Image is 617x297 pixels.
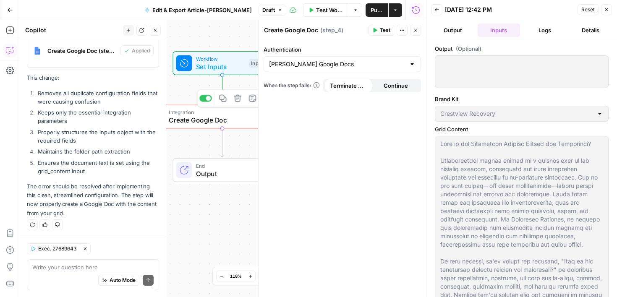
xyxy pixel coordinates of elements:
span: ( step_4 ) [320,26,343,34]
button: Test [369,25,394,36]
button: Publish [366,3,388,17]
label: Authentication [264,45,421,54]
p: The error should be resolved after implementing this clean, streamlined configuration. The step w... [27,182,159,218]
span: End [196,162,263,169]
button: Applied [120,45,154,56]
span: Continue [384,81,408,90]
label: Output [435,44,609,53]
button: Continue [372,79,420,92]
span: Applied [132,47,150,55]
span: Workflow [196,55,245,63]
span: Edit & Export Article-[PERSON_NAME] [152,6,252,14]
li: Maintains the folder path extraction [36,147,159,156]
button: Output [431,23,474,37]
input: Molly Metzger Google Docs [269,60,405,68]
button: Edit & Export Article-[PERSON_NAME] [140,3,257,17]
label: Brand Kit [435,95,609,103]
span: Output [196,169,263,179]
span: Test [380,26,390,34]
button: Reset [578,4,599,15]
span: Reset [581,6,595,13]
button: Logs [523,23,566,37]
div: Copilot [25,26,120,34]
p: This change: [27,73,159,82]
span: Auto Mode [110,276,136,284]
label: Grid Content [435,125,609,133]
g: Edge from step_4 to end [221,128,224,157]
span: Test Workflow [316,6,344,14]
span: 118% [230,273,242,279]
button: Inputs [478,23,520,37]
li: Removes all duplicate configuration fields that were causing confusion [36,89,159,106]
span: Create Google Doc [169,115,271,125]
button: Test Workflow [303,3,349,17]
button: Auto Mode [98,275,139,286]
span: (Optional) [456,44,481,53]
button: Exec. 27689643 [27,243,80,254]
span: Create Google Doc (step_4) [47,47,117,55]
span: Draft [262,6,275,14]
a: When the step fails: [264,82,320,89]
li: Properly structures the inputs object with the required fields [36,128,159,145]
li: Ensures the document text is set using the grid_content input [36,159,159,175]
span: Set Inputs [196,62,245,72]
span: Terminate Workflow [330,81,367,90]
button: Draft [259,5,286,16]
li: Keeps only the essential integration parameters [36,108,159,125]
span: Exec. 27689643 [38,245,76,253]
div: EndOutput [146,158,299,182]
span: Integration [169,108,271,116]
div: IntegrationCreate Google DocStep 4Test [146,105,299,129]
div: Inputs [249,59,267,68]
textarea: Create Google Doc [264,26,318,34]
div: WorkflowSet InputsInputs [146,51,299,75]
img: Instagram%20post%20-%201%201.png [31,44,44,57]
span: Publish [371,6,383,14]
input: Crestview Recovery [440,109,593,118]
button: Details [570,23,612,37]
